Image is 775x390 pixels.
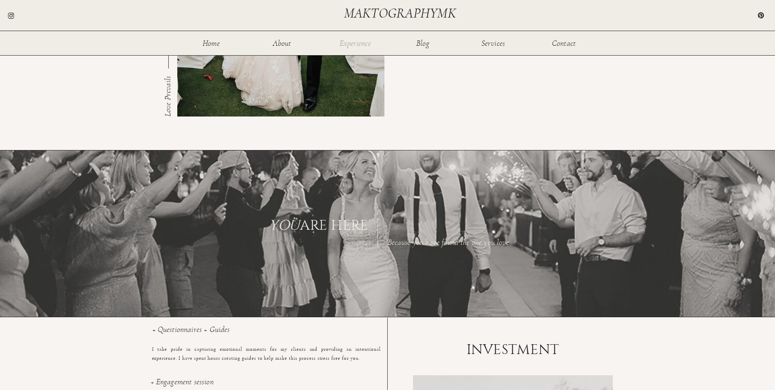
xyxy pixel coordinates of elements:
h1: INVESTMENT [456,343,570,357]
a: Home [198,39,225,46]
h3: + Questionnaires + Guides [152,325,381,343]
h1: ARE HERE [264,218,369,233]
a: Contact [551,39,577,46]
a: Blog [410,39,436,46]
h3: Love Prevails [164,63,170,117]
a: Experience [339,39,372,46]
i: YOU [269,217,300,233]
h3: Because you have found the one you love [388,238,511,249]
a: Services [480,39,507,46]
a: maktographymk [344,7,459,20]
p: I take pride in capturing emotional moments for my clients and providing an intentional experienc... [152,345,381,371]
a: About [269,39,295,46]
